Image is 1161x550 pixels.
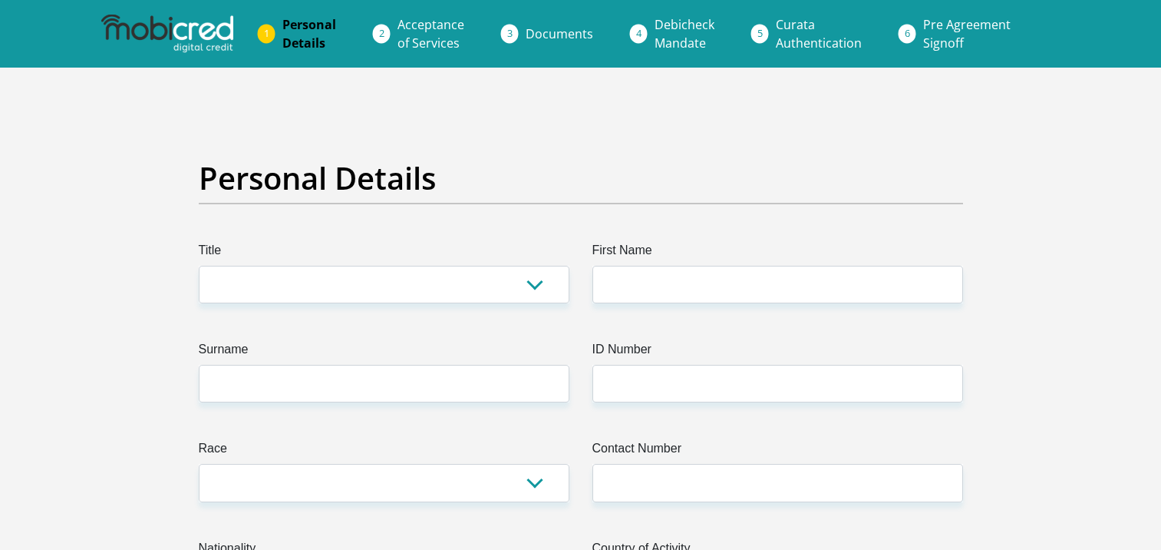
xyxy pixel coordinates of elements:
span: Debicheck Mandate [655,16,714,51]
span: Acceptance of Services [397,16,464,51]
input: Contact Number [592,464,963,502]
label: Surname [199,340,569,365]
input: First Name [592,266,963,303]
span: Personal Details [282,16,336,51]
span: Pre Agreement Signoff [923,16,1011,51]
label: Race [199,439,569,464]
a: Pre AgreementSignoff [911,9,1023,58]
input: ID Number [592,365,963,403]
label: Title [199,241,569,266]
a: CurataAuthentication [764,9,874,58]
label: First Name [592,241,963,266]
a: DebicheckMandate [642,9,727,58]
a: PersonalDetails [270,9,348,58]
span: Documents [526,25,593,42]
span: Curata Authentication [776,16,862,51]
a: Documents [513,18,605,49]
a: Acceptanceof Services [385,9,477,58]
h2: Personal Details [199,160,963,197]
img: mobicred logo [101,15,233,53]
label: Contact Number [592,439,963,464]
input: Surname [199,365,569,403]
label: ID Number [592,340,963,365]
